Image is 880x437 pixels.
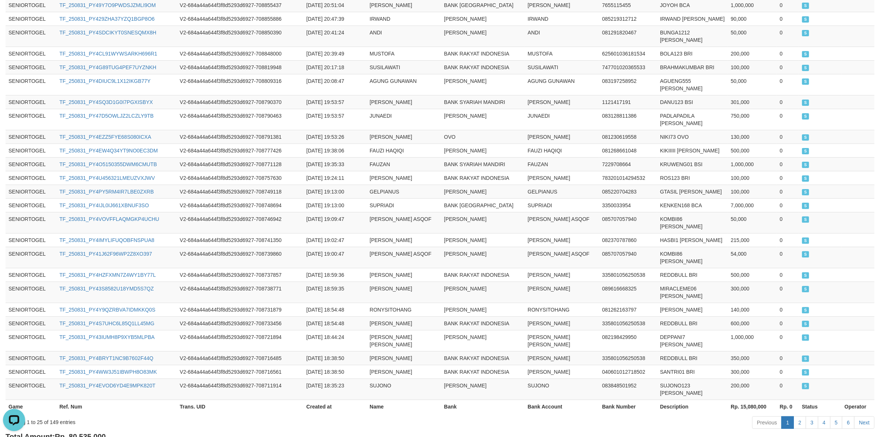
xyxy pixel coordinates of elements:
td: FAUZI HAQIQI [525,144,599,157]
td: 0 [777,247,799,268]
td: [PERSON_NAME] [367,130,441,144]
td: SENIORTOGEL [6,144,57,157]
td: ROS123 BRI [657,171,728,185]
td: 100,000 [728,60,777,74]
td: [PERSON_NAME] [441,26,524,47]
td: 1,000,000 [728,157,777,171]
td: 750,000 [728,109,777,130]
td: SENIORTOGEL [6,74,57,95]
span: SUCCESS [802,272,809,279]
td: 625601036181534 [599,47,657,60]
span: SUCCESS [802,251,809,258]
td: BANK RAKYAT INDONESIA [441,316,524,330]
a: TF_250831_PY4HZFXMN7Z4WY1BY77L [60,272,156,278]
a: TF_250831_PY4VOVFFLAQMGKP4UCHU [60,216,159,222]
a: TF_250831_PY4BRYT1NC9B7602F44Q [60,355,153,361]
td: V2-684a44a644f3f8d5293d6927-708790463 [177,109,303,130]
td: BANK RAKYAT INDONESIA [441,60,524,74]
td: 100,000 [728,185,777,198]
td: 082370787860 [599,233,657,247]
td: IRWAND [525,12,599,26]
td: 0 [777,365,799,379]
td: [DATE] 20:41:24 [303,26,367,47]
td: 085707057940 [599,247,657,268]
td: 215,000 [728,233,777,247]
td: 783201014294532 [599,171,657,185]
td: [PERSON_NAME] [367,282,441,303]
span: SUCCESS [802,321,809,327]
td: BANK SYARIAH MANDIRI [441,95,524,109]
td: DANU123 BSI [657,95,728,109]
td: SENIORTOGEL [6,185,57,198]
td: [DATE] 19:24:11 [303,171,367,185]
td: V2-684a44a644f3f8d5293d6927-708757630 [177,171,303,185]
td: V2-684a44a644f3f8d5293d6927-708733456 [177,316,303,330]
td: 082198429950 [599,330,657,351]
td: GTASIL [PERSON_NAME] [657,185,728,198]
td: MIRACLEME06 [PERSON_NAME] [657,282,728,303]
td: 0 [777,316,799,330]
td: [DATE] 18:59:36 [303,268,367,282]
a: 3 [806,416,818,429]
a: TF_250831_PY429ZHA37YZQ1BGP8O6 [60,16,155,22]
a: 5 [830,416,843,429]
td: SENIORTOGEL [6,233,57,247]
span: SUCCESS [802,162,809,168]
td: AGUENG555 [PERSON_NAME] [657,74,728,95]
td: 335801056250538 [599,316,657,330]
td: [PERSON_NAME] [367,95,441,109]
td: 300,000 [728,365,777,379]
a: 2 [794,416,806,429]
td: [PERSON_NAME] [525,171,599,185]
td: SENIORTOGEL [6,282,57,303]
td: [PERSON_NAME] [367,365,441,379]
a: TF_250831_PY4O5150355DWM6CMUTB [60,161,157,167]
td: V2-684a44a644f3f8d5293d6927-708749118 [177,185,303,198]
td: [DATE] 19:35:33 [303,157,367,171]
td: [DATE] 19:00:47 [303,247,367,268]
td: [PERSON_NAME] [525,282,599,303]
td: [DATE] 19:53:57 [303,95,367,109]
td: V2-684a44a644f3f8d5293d6927-708791381 [177,130,303,144]
td: [DATE] 18:54:48 [303,316,367,330]
a: TF_250831_PY4G89TUG4PEF7UYZNKH [60,64,156,70]
td: BUNGA1212 [PERSON_NAME] [657,26,728,47]
td: 1121417191 [599,95,657,109]
td: IRWAND [PERSON_NAME] [657,12,728,26]
td: 200,000 [728,47,777,60]
td: 0 [777,303,799,316]
td: [PERSON_NAME] ASQOF [367,212,441,233]
td: REDDBULL BRI [657,268,728,282]
a: TF_250831_PY4S7UHC6L85Q1LL45MG [60,320,154,326]
span: SUCCESS [802,78,809,85]
td: V2-684a44a644f3f8d5293d6927-708855886 [177,12,303,26]
td: [PERSON_NAME] ASQOF [525,212,599,233]
td: 90,000 [728,12,777,26]
td: V2-684a44a644f3f8d5293d6927-708819948 [177,60,303,74]
td: BOLA123 BRI [657,47,728,60]
td: 0 [777,109,799,130]
td: 500,000 [728,144,777,157]
td: 0 [777,157,799,171]
td: [PERSON_NAME] [367,171,441,185]
td: PADLAPADILA [PERSON_NAME] [657,109,728,130]
td: 0 [777,130,799,144]
td: [PERSON_NAME] [525,316,599,330]
td: 0 [777,144,799,157]
td: SENIORTOGEL [6,130,57,144]
td: [DATE] 19:09:47 [303,212,367,233]
td: [PERSON_NAME] [525,233,599,247]
td: 0 [777,330,799,351]
td: SENIORTOGEL [6,365,57,379]
td: [DATE] 18:38:50 [303,351,367,365]
a: TF_250831_PY4IMYLIFUQOBFNSPUA8 [60,237,154,243]
span: SUCCESS [802,238,809,244]
td: AGUNG GUNAWAN [367,74,441,95]
span: SUCCESS [802,335,809,341]
td: 0 [777,198,799,212]
a: 6 [842,416,854,429]
td: KRUWENG01 BSI [657,157,728,171]
td: 54,000 [728,247,777,268]
td: [DATE] 18:44:24 [303,330,367,351]
td: 300,000 [728,282,777,303]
